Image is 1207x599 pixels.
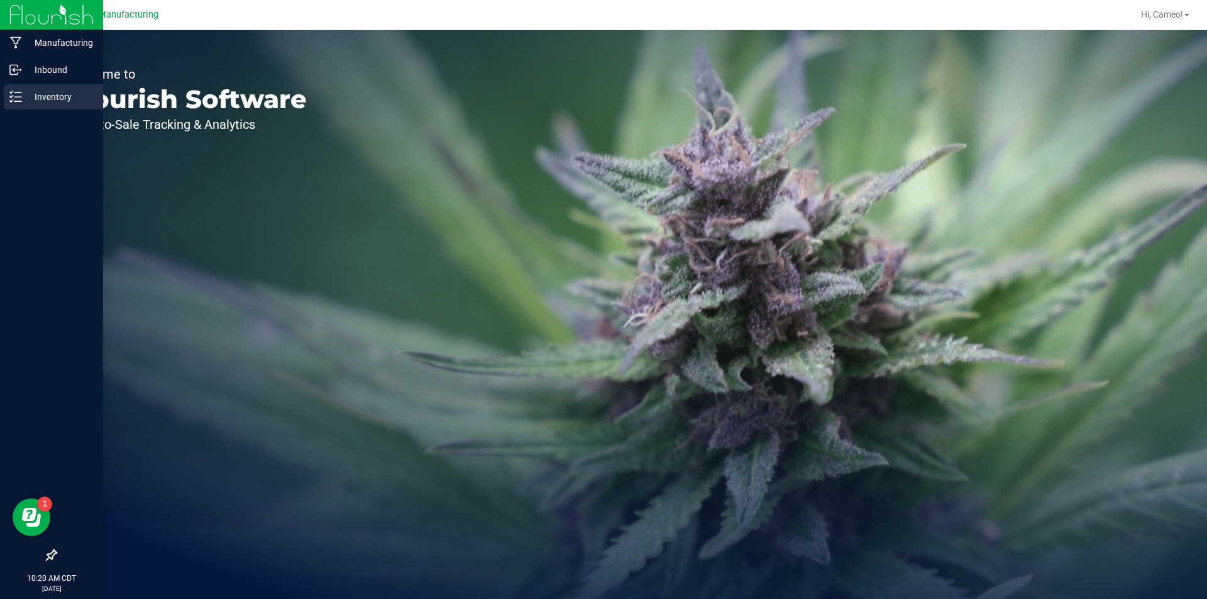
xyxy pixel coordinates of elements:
p: 10:20 AM CDT [6,573,97,584]
p: Welcome to [68,68,307,80]
span: Hi, Cameo! [1141,9,1183,19]
p: Seed-to-Sale Tracking & Analytics [68,118,307,131]
p: Manufacturing [22,35,97,50]
inline-svg: Inventory [9,91,22,103]
span: Manufacturing [98,9,158,20]
p: [DATE] [6,584,97,593]
p: Flourish Software [68,87,307,112]
iframe: Resource center [13,498,50,536]
inline-svg: Manufacturing [9,36,22,49]
p: Inventory [22,89,97,104]
p: Inbound [22,62,97,77]
inline-svg: Inbound [9,63,22,76]
iframe: Resource center unread badge [37,497,52,512]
